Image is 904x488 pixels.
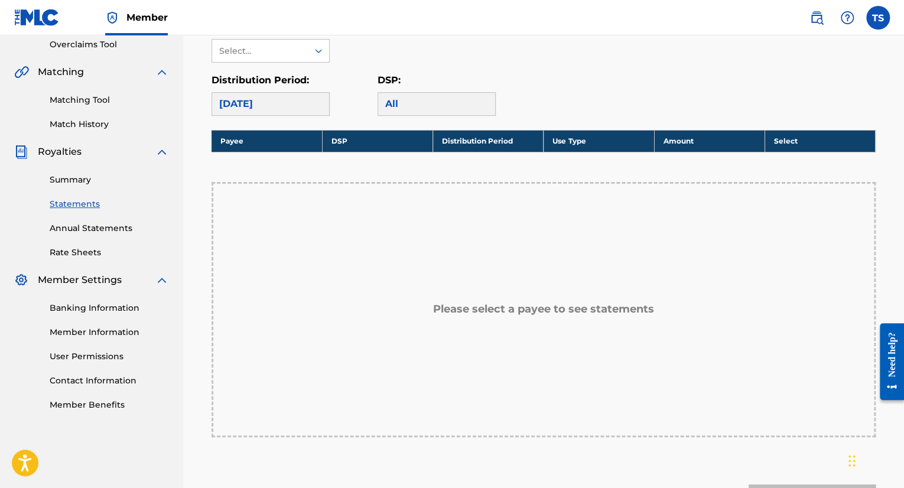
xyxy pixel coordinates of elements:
[322,130,433,152] th: DSP
[50,198,169,210] a: Statements
[805,6,828,30] a: Public Search
[50,38,169,51] a: Overclaims Tool
[38,145,82,159] span: Royalties
[871,314,904,409] iframe: Resource Center
[155,65,169,79] img: expand
[765,130,875,152] th: Select
[14,9,60,26] img: MLC Logo
[50,302,169,314] a: Banking Information
[50,350,169,363] a: User Permissions
[654,130,765,152] th: Amount
[155,145,169,159] img: expand
[50,399,169,411] a: Member Benefits
[50,326,169,339] a: Member Information
[50,118,169,131] a: Match History
[866,6,890,30] div: User Menu
[38,65,84,79] span: Matching
[219,45,300,57] div: Select...
[848,443,856,479] div: Drag
[14,65,29,79] img: Matching
[378,74,401,86] label: DSP:
[14,273,28,287] img: Member Settings
[433,130,544,152] th: Distribution Period
[809,11,824,25] img: search
[50,174,169,186] a: Summary
[544,130,654,152] th: Use Type
[212,74,309,86] label: Distribution Period:
[14,145,28,159] img: Royalties
[126,11,168,24] span: Member
[38,273,122,287] span: Member Settings
[845,431,904,488] iframe: Chat Widget
[433,302,654,316] h5: Please select a payee to see statements
[835,6,859,30] div: Help
[155,273,169,287] img: expand
[212,130,322,152] th: Payee
[50,246,169,259] a: Rate Sheets
[840,11,854,25] img: help
[50,94,169,106] a: Matching Tool
[50,375,169,387] a: Contact Information
[50,222,169,235] a: Annual Statements
[105,11,119,25] img: Top Rightsholder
